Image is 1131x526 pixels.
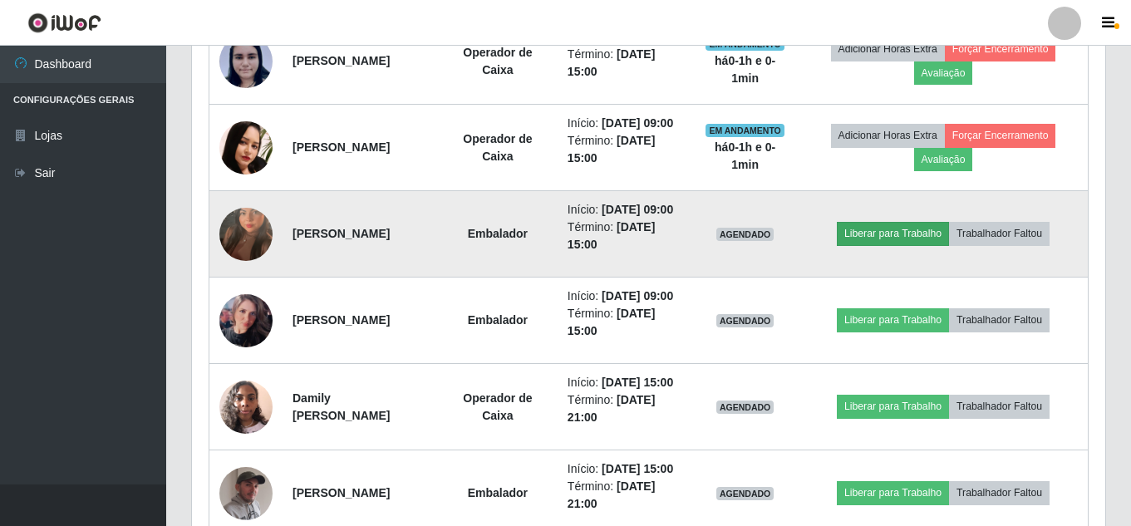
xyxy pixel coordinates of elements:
[716,487,774,500] span: AGENDADO
[463,46,532,76] strong: Operador de Caixa
[468,313,528,327] strong: Embalador
[293,54,390,67] strong: [PERSON_NAME]
[293,391,390,422] strong: Damily [PERSON_NAME]
[219,120,273,174] img: 1753885080461.jpeg
[715,140,775,171] strong: há 0-1 h e 0-1 min
[831,124,945,147] button: Adicionar Horas Extra
[837,222,949,245] button: Liberar para Trabalho
[706,124,784,137] span: EM ANDAMENTO
[716,401,774,414] span: AGENDADO
[219,34,273,89] img: 1628255605382.jpeg
[949,395,1050,418] button: Trabalhador Faltou
[602,203,673,216] time: [DATE] 09:00
[568,478,681,513] li: Término:
[568,391,681,426] li: Término:
[949,308,1050,332] button: Trabalhador Faltou
[837,308,949,332] button: Liberar para Trabalho
[568,374,681,391] li: Início:
[568,46,681,81] li: Término:
[602,116,673,130] time: [DATE] 09:00
[293,140,390,154] strong: [PERSON_NAME]
[463,391,532,422] strong: Operador de Caixa
[293,486,390,499] strong: [PERSON_NAME]
[602,376,673,389] time: [DATE] 15:00
[568,305,681,340] li: Término:
[945,124,1056,147] button: Forçar Encerramento
[568,288,681,305] li: Início:
[219,460,273,526] img: 1754222281975.jpeg
[831,37,945,61] button: Adicionar Horas Extra
[715,54,775,85] strong: há 0-1 h e 0-1 min
[837,395,949,418] button: Liberar para Trabalho
[468,227,528,240] strong: Embalador
[219,371,273,442] img: 1667492486696.jpeg
[945,37,1056,61] button: Forçar Encerramento
[568,115,681,132] li: Início:
[949,222,1050,245] button: Trabalhador Faltou
[568,201,681,219] li: Início:
[568,219,681,253] li: Término:
[716,228,774,241] span: AGENDADO
[949,481,1050,504] button: Trabalhador Faltou
[914,148,973,171] button: Avaliação
[716,314,774,327] span: AGENDADO
[837,481,949,504] button: Liberar para Trabalho
[568,132,681,167] li: Término:
[568,460,681,478] li: Início:
[914,61,973,85] button: Avaliação
[602,289,673,302] time: [DATE] 09:00
[293,313,390,327] strong: [PERSON_NAME]
[219,294,273,347] img: 1758800068335.jpeg
[219,187,273,282] img: 1755967732582.jpeg
[463,132,532,163] strong: Operador de Caixa
[602,462,673,475] time: [DATE] 15:00
[27,12,101,33] img: CoreUI Logo
[293,227,390,240] strong: [PERSON_NAME]
[468,486,528,499] strong: Embalador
